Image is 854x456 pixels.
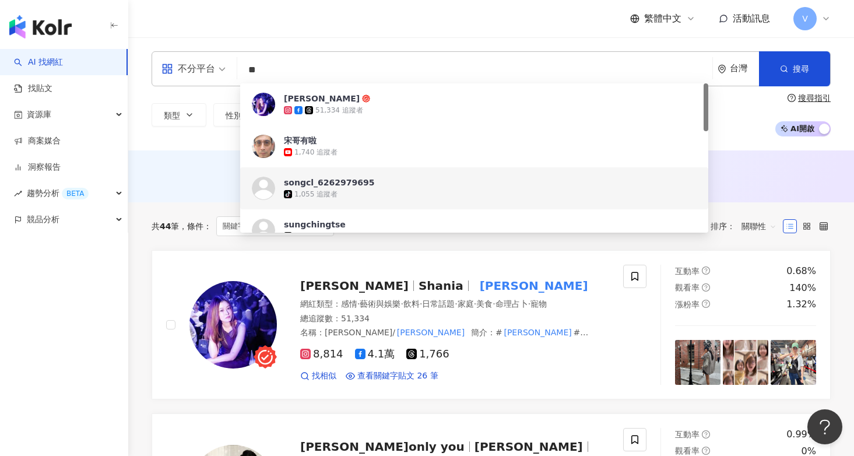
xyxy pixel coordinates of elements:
[252,219,275,242] img: KOL Avatar
[675,446,700,455] span: 觀看率
[252,135,275,158] img: KOL Avatar
[213,103,268,127] button: 性別
[788,94,796,102] span: question-circle
[495,299,528,308] span: 命理占卜
[161,63,173,75] span: appstore
[718,65,726,73] span: environment
[702,283,710,292] span: question-circle
[300,299,609,310] div: 網紅類型 ：
[771,340,816,385] img: post-image
[675,283,700,292] span: 觀看率
[493,299,495,308] span: ·
[357,299,360,308] span: ·
[284,93,360,104] div: [PERSON_NAME]
[702,430,710,439] span: question-circle
[284,177,374,188] div: songcl_6262979695
[476,299,493,308] span: 美食
[284,219,346,230] div: sungchingtse
[14,135,61,147] a: 商案媒合
[152,250,831,399] a: KOL Avatar[PERSON_NAME]Shania[PERSON_NAME]網紅類型：感情·藝術與娛樂·飲料·日常話題·家庭·美食·命理占卜·寵物總追蹤數：51,334名稱：[PERSO...
[733,13,770,24] span: 活動訊息
[164,111,180,120] span: 類型
[400,299,403,308] span: ·
[530,299,547,308] span: 寵物
[62,188,89,199] div: BETA
[300,440,465,454] span: [PERSON_NAME]only you
[284,135,317,146] div: 宋哥有啦
[27,180,89,206] span: 趨勢分析
[341,299,357,308] span: 感情
[502,326,574,339] mark: [PERSON_NAME]
[644,12,681,25] span: 繁體中文
[528,299,530,308] span: ·
[422,299,455,308] span: 日常話題
[786,265,816,278] div: 0.68%
[395,326,466,339] mark: [PERSON_NAME]
[730,64,759,73] div: 台灣
[14,162,61,173] a: 洞察報告
[360,299,400,308] span: 藝術與娛樂
[160,222,171,231] span: 44
[252,93,275,116] img: KOL Avatar
[675,430,700,439] span: 互動率
[419,279,463,293] span: Shania
[294,148,338,157] div: 1,740 追蹤者
[14,190,22,198] span: rise
[723,340,768,385] img: post-image
[675,340,721,385] img: post-image
[294,231,338,241] div: 1,201 追蹤者
[300,370,336,382] a: 找相似
[786,298,816,311] div: 1.32%
[300,328,466,337] span: 名稱 ：
[702,447,710,455] span: question-circle
[789,282,816,294] div: 140%
[807,409,842,444] iframe: Help Scout Beacon - Open
[161,59,215,78] div: 不分平台
[675,266,700,276] span: 互動率
[312,370,336,382] span: 找相似
[474,299,476,308] span: ·
[315,106,363,115] div: 51,334 追蹤者
[179,222,212,231] span: 條件 ：
[477,276,591,295] mark: [PERSON_NAME]
[702,300,710,308] span: question-circle
[702,266,710,275] span: question-circle
[675,300,700,309] span: 漲粉率
[798,93,831,103] div: 搜尋指引
[458,299,474,308] span: 家庭
[27,101,51,128] span: 資源庫
[300,313,609,325] div: 總追蹤數 ： 51,334
[802,12,808,25] span: V
[9,15,72,38] img: logo
[711,217,783,236] div: 排序：
[300,279,409,293] span: [PERSON_NAME]
[495,328,502,337] span: #
[294,190,338,199] div: 1,055 追蹤者
[14,57,63,68] a: searchAI 找網紅
[252,177,275,200] img: KOL Avatar
[325,328,395,337] span: [PERSON_NAME]/
[152,222,179,231] div: 共 筆
[357,370,438,382] span: 查看關鍵字貼文 26 筆
[226,111,242,120] span: 性別
[189,281,277,369] img: KOL Avatar
[216,216,334,236] span: 關鍵字：[PERSON_NAME]
[406,348,449,360] span: 1,766
[793,64,809,73] span: 搜尋
[300,348,343,360] span: 8,814
[152,103,206,127] button: 類型
[741,217,776,236] span: 關聯性
[455,299,457,308] span: ·
[403,299,420,308] span: 飲料
[759,51,830,86] button: 搜尋
[14,83,52,94] a: 找貼文
[420,299,422,308] span: ·
[346,370,438,382] a: 查看關鍵字貼文 26 筆
[786,428,816,441] div: 0.99%
[27,206,59,233] span: 競品分析
[355,348,395,360] span: 4.1萬
[475,440,583,454] span: [PERSON_NAME]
